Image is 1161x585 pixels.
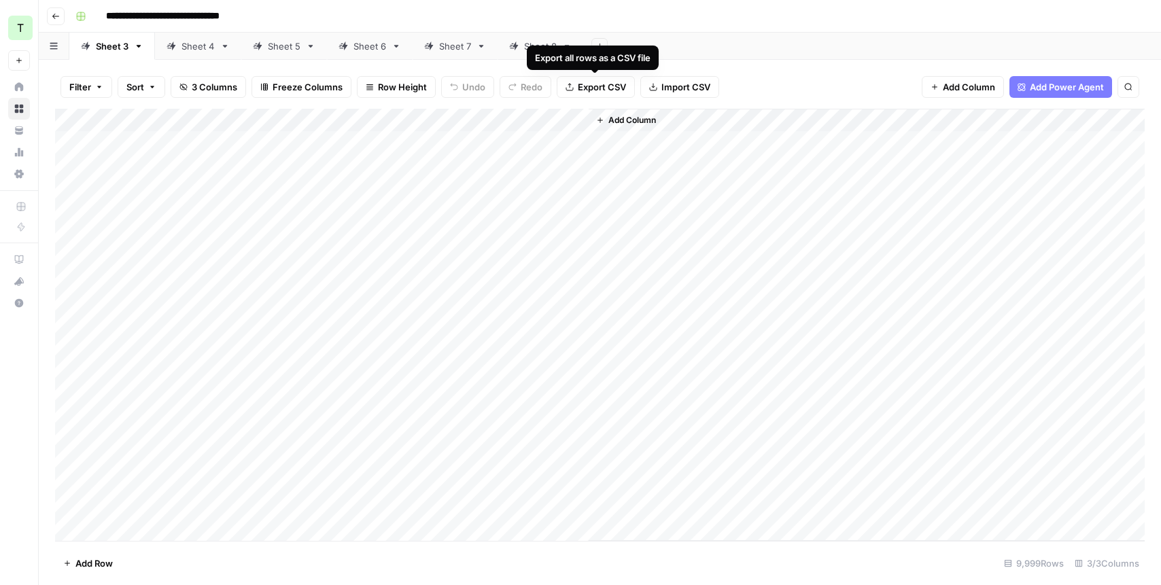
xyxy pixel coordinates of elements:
[181,39,215,53] div: Sheet 4
[557,76,635,98] button: Export CSV
[378,80,427,94] span: Row Height
[241,33,327,60] a: Sheet 5
[8,76,30,98] a: Home
[155,33,241,60] a: Sheet 4
[535,51,651,65] div: Export all rows as a CSV file
[96,39,128,53] div: Sheet 3
[69,80,91,94] span: Filter
[118,76,165,98] button: Sort
[640,76,719,98] button: Import CSV
[17,20,24,36] span: T
[171,76,246,98] button: 3 Columns
[524,39,557,53] div: Sheet 8
[252,76,351,98] button: Freeze Columns
[1069,552,1145,574] div: 3/3 Columns
[353,39,386,53] div: Sheet 6
[8,11,30,45] button: Workspace: TY SEO Team
[75,556,113,570] span: Add Row
[578,80,626,94] span: Export CSV
[8,163,30,185] a: Settings
[462,80,485,94] span: Undo
[591,111,661,129] button: Add Column
[327,33,413,60] a: Sheet 6
[9,271,29,291] div: What's new?
[441,76,494,98] button: Undo
[500,76,551,98] button: Redo
[922,76,1004,98] button: Add Column
[60,76,112,98] button: Filter
[273,80,343,94] span: Freeze Columns
[8,120,30,141] a: Your Data
[1030,80,1104,94] span: Add Power Agent
[8,141,30,163] a: Usage
[498,33,583,60] a: Sheet 8
[439,39,471,53] div: Sheet 7
[943,80,995,94] span: Add Column
[8,270,30,292] button: What's new?
[413,33,498,60] a: Sheet 7
[8,98,30,120] a: Browse
[357,76,436,98] button: Row Height
[999,552,1069,574] div: 9,999 Rows
[661,80,710,94] span: Import CSV
[268,39,300,53] div: Sheet 5
[608,114,656,126] span: Add Column
[69,33,155,60] a: Sheet 3
[1009,76,1112,98] button: Add Power Agent
[126,80,144,94] span: Sort
[192,80,237,94] span: 3 Columns
[521,80,542,94] span: Redo
[8,292,30,314] button: Help + Support
[8,249,30,270] a: AirOps Academy
[55,552,121,574] button: Add Row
